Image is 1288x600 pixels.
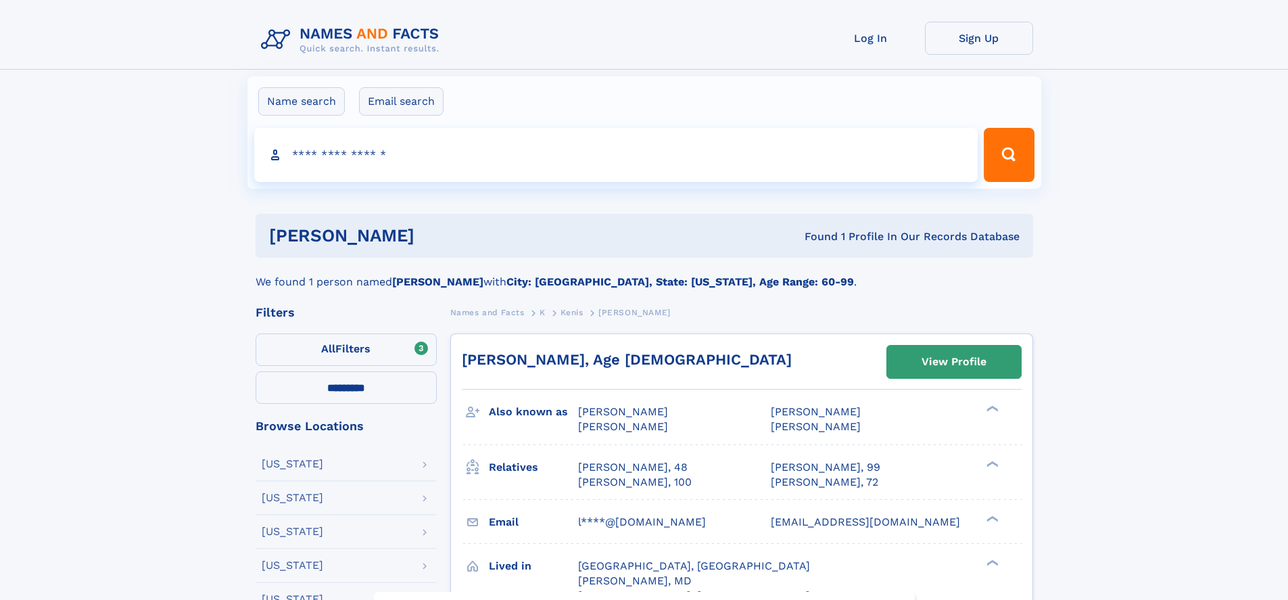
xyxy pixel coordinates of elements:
[983,405,999,413] div: ❯
[817,22,925,55] a: Log In
[506,275,854,288] b: City: [GEOGRAPHIC_DATA], State: [US_STATE], Age Range: 60-99
[771,515,960,528] span: [EMAIL_ADDRESS][DOMAIN_NAME]
[771,460,880,475] a: [PERSON_NAME], 99
[256,306,437,319] div: Filters
[922,346,986,377] div: View Profile
[489,555,578,578] h3: Lived in
[540,308,546,317] span: K
[925,22,1033,55] a: Sign Up
[258,87,345,116] label: Name search
[983,459,999,468] div: ❯
[560,304,583,321] a: Kenis
[256,420,437,432] div: Browse Locations
[359,87,444,116] label: Email search
[984,128,1034,182] button: Search Button
[598,308,671,317] span: [PERSON_NAME]
[256,333,437,366] label: Filters
[254,128,978,182] input: search input
[262,492,323,503] div: [US_STATE]
[489,400,578,423] h3: Also known as
[462,351,792,368] a: [PERSON_NAME], Age [DEMOGRAPHIC_DATA]
[578,460,688,475] a: [PERSON_NAME], 48
[609,229,1020,244] div: Found 1 Profile In Our Records Database
[578,420,668,433] span: [PERSON_NAME]
[262,459,323,469] div: [US_STATE]
[450,304,525,321] a: Names and Facts
[578,574,692,587] span: [PERSON_NAME], MD
[392,275,483,288] b: [PERSON_NAME]
[489,511,578,534] h3: Email
[983,514,999,523] div: ❯
[256,258,1033,290] div: We found 1 person named with .
[560,308,583,317] span: Kenis
[269,227,610,244] h1: [PERSON_NAME]
[256,22,450,58] img: Logo Names and Facts
[321,342,335,355] span: All
[771,475,878,490] a: [PERSON_NAME], 72
[771,405,861,418] span: [PERSON_NAME]
[578,475,692,490] a: [PERSON_NAME], 100
[771,420,861,433] span: [PERSON_NAME]
[578,405,668,418] span: [PERSON_NAME]
[262,526,323,537] div: [US_STATE]
[578,559,810,572] span: [GEOGRAPHIC_DATA], [GEOGRAPHIC_DATA]
[262,560,323,571] div: [US_STATE]
[489,456,578,479] h3: Relatives
[887,346,1021,378] a: View Profile
[540,304,546,321] a: K
[983,558,999,567] div: ❯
